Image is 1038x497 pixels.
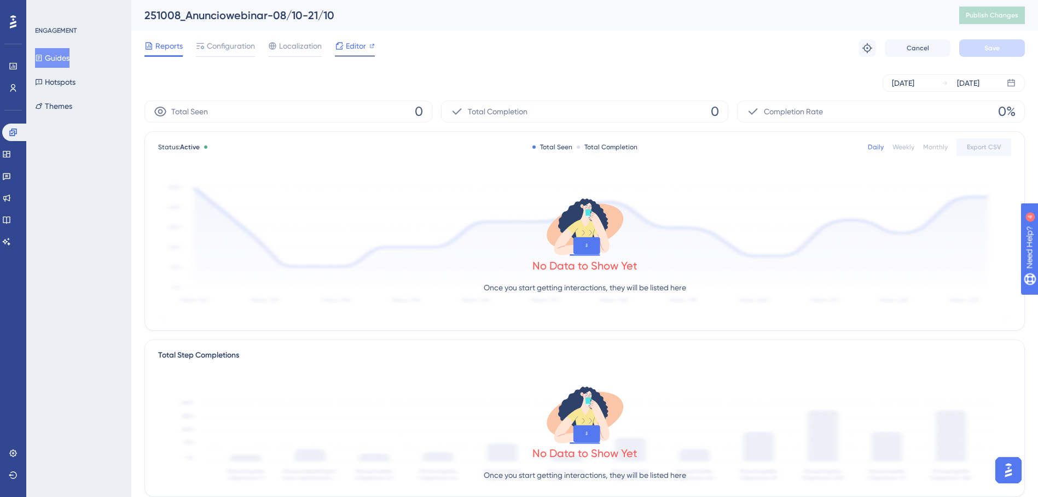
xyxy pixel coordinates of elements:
[484,469,686,482] p: Once you start getting interactions, they will be listed here
[892,143,914,151] div: Weekly
[892,77,914,90] div: [DATE]
[959,39,1025,57] button: Save
[885,39,950,57] button: Cancel
[484,281,686,294] p: Once you start getting interactions, they will be listed here
[956,138,1011,156] button: Export CSV
[923,143,948,151] div: Monthly
[468,105,527,118] span: Total Completion
[966,11,1018,20] span: Publish Changes
[959,7,1025,24] button: Publish Changes
[868,143,884,151] div: Daily
[35,72,76,92] button: Hotspots
[35,48,69,68] button: Guides
[171,105,208,118] span: Total Seen
[346,39,366,52] span: Editor
[35,96,72,116] button: Themes
[26,3,68,16] span: Need Help?
[957,77,979,90] div: [DATE]
[35,26,77,35] div: ENGAGEMENT
[155,39,183,52] span: Reports
[998,103,1016,120] span: 0%
[984,44,1000,52] span: Save
[577,143,637,151] div: Total Completion
[279,39,322,52] span: Localization
[711,103,719,120] span: 0
[532,143,572,151] div: Total Seen
[207,39,255,52] span: Configuration
[144,8,932,23] div: 251008_Anunciowebinar-08/10-21/10
[907,44,929,52] span: Cancel
[76,5,79,14] div: 4
[158,349,239,362] div: Total Step Completions
[158,143,200,151] span: Status:
[992,454,1025,487] iframe: UserGuiding AI Assistant Launcher
[967,143,1001,151] span: Export CSV
[532,258,637,273] div: No Data to Show Yet
[180,143,200,151] span: Active
[415,103,423,120] span: 0
[532,446,637,461] div: No Data to Show Yet
[764,105,823,118] span: Completion Rate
